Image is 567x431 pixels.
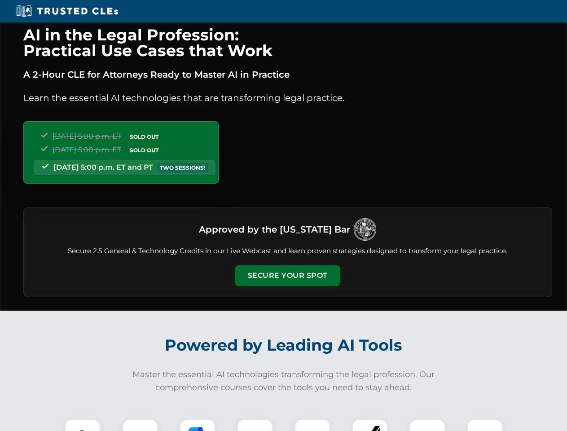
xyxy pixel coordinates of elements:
p: Secure 2.5 General & Technology Credits in our Live Webcast and learn proven strategies designed ... [35,246,541,256]
p: A 2-Hour CLE for Attorneys Ready to Master AI in Practice [23,67,552,82]
p: Master the essential AI technologies transforming the legal profession. Our comprehensive courses... [127,368,441,394]
img: Trusted CLEs [13,4,121,18]
p: Learn the essential AI technologies that are transforming legal practice. [23,91,552,105]
span: SOLD OUT [127,145,162,155]
h1: AI in the Legal Profession: Practical Use Cases that Work [23,27,552,58]
span: [DATE] 5:00 p.m. ET [53,145,121,154]
span: [DATE] 5:00 p.m. ET [53,132,121,141]
h2: Powered by Leading AI Tools [35,330,532,361]
span: SOLD OUT [127,132,162,141]
h3: Approved by the [US_STATE] Bar [199,221,350,237]
button: Secure Your Spot [235,265,340,286]
img: Logo [354,218,376,241]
